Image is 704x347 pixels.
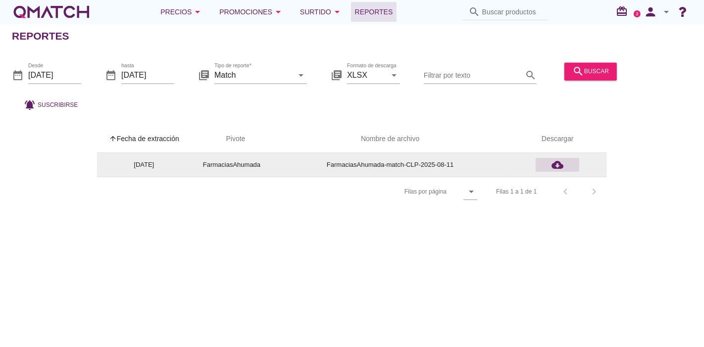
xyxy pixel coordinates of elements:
[272,153,508,177] td: FarmaciasAhumada-match-CLP-2025-08-11
[191,153,272,177] td: FarmaciasAhumada
[331,6,343,18] i: arrow_drop_down
[300,6,343,18] div: Surtido
[214,67,293,83] input: Tipo de reporte*
[272,6,284,18] i: arrow_drop_down
[572,65,584,77] i: search
[508,125,607,153] th: Descargar: Not sorted.
[38,100,78,109] span: Suscribirse
[198,69,210,81] i: library_books
[634,10,641,17] a: 2
[219,6,284,18] div: Promociones
[496,187,537,196] div: Filas 1 a 1 de 1
[105,69,117,81] i: date_range
[24,99,38,111] i: notifications_active
[97,153,191,177] td: [DATE]
[12,69,24,81] i: date_range
[16,96,86,114] button: Suscribirse
[468,6,480,18] i: search
[109,135,117,143] i: arrow_upward
[351,2,397,22] a: Reportes
[160,6,203,18] div: Precios
[564,62,617,80] button: buscar
[97,125,191,153] th: Fecha de extracción: Sorted ascending. Activate to sort descending.
[305,177,477,206] div: Filas por página
[211,2,292,22] button: Promociones
[465,186,477,198] i: arrow_drop_down
[191,125,272,153] th: Pivote: Not sorted. Activate to sort ascending.
[482,4,543,20] input: Buscar productos
[331,69,343,81] i: library_books
[347,67,386,83] input: Formato de descarga
[641,5,660,19] i: person
[192,6,203,18] i: arrow_drop_down
[272,125,508,153] th: Nombre de archivo: Not sorted.
[295,69,307,81] i: arrow_drop_down
[424,67,523,83] input: Filtrar por texto
[636,11,639,16] text: 2
[152,2,211,22] button: Precios
[572,65,609,77] div: buscar
[525,69,537,81] i: search
[12,28,69,44] h2: Reportes
[616,5,632,17] i: redeem
[28,67,81,83] input: Desde
[292,2,351,22] button: Surtido
[355,6,393,18] span: Reportes
[552,159,563,171] i: cloud_download
[660,6,672,18] i: arrow_drop_down
[12,2,91,22] a: white-qmatch-logo
[388,69,400,81] i: arrow_drop_down
[121,67,174,83] input: hasta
